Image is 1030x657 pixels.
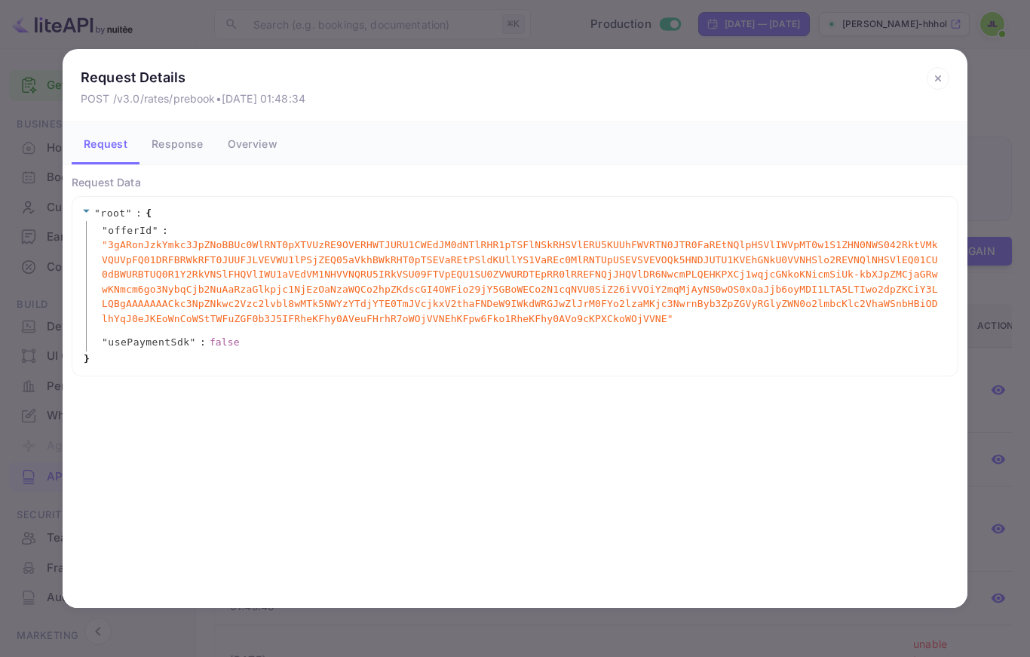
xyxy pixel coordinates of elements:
div: false [210,335,240,350]
span: } [81,352,90,367]
p: Request Details [81,67,305,87]
span: " [94,207,100,219]
button: Request [72,122,139,164]
span: " [190,336,196,348]
span: " 3gARonJzkYmkc3JpZNoBBUc0WlRNT0pXTVUzRE9OVERHWTJURU1CWEdJM0dNTlRHR1pTSFlNSkRHSVlERU5KUUhFWVRTN0J... [102,238,940,326]
span: " [126,207,132,219]
span: : [162,223,168,238]
span: : [200,335,206,350]
span: root [100,207,125,219]
p: Request Data [72,174,958,190]
span: usePaymentSdk [108,335,189,350]
span: offerId [108,223,152,238]
span: { [146,206,152,221]
span: " [102,225,108,236]
p: POST /v3.0/rates/prebook • [DATE] 01:48:34 [81,91,305,106]
span: " [102,336,108,348]
button: Overview [216,122,290,164]
span: " [152,225,158,236]
button: Response [139,122,215,164]
span: : [136,206,142,221]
